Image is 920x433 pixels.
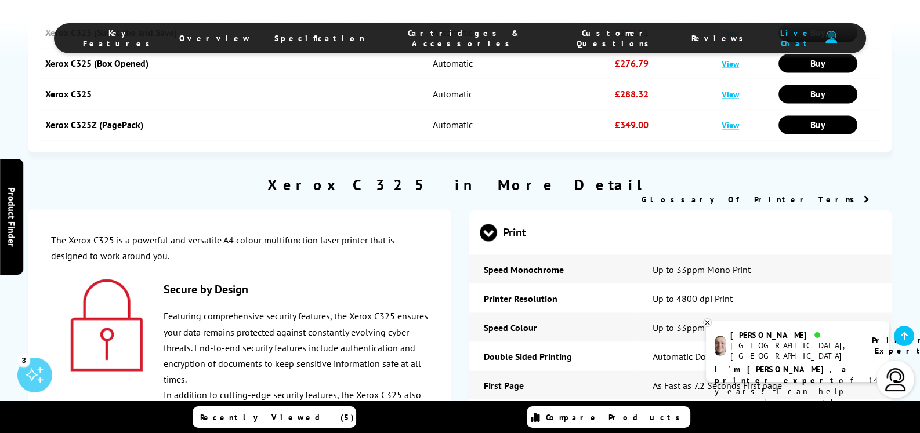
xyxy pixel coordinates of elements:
[715,336,726,356] img: ashley-livechat.png
[722,119,739,130] a: View
[691,33,749,43] span: Reviews
[45,119,143,130] a: Xerox C325Z (PagePack)
[638,254,892,283] td: Up to 33ppm Mono Print
[193,406,356,428] a: Recently Viewed (5)
[45,88,92,100] a: Xerox C325
[274,33,365,43] span: Specification
[722,58,739,69] a: View
[341,48,564,79] td: Automatic
[773,28,820,49] span: Live Chat
[564,110,700,140] td: £349.00
[200,412,354,423] span: Recently Viewed (5)
[778,54,857,72] a: Buy
[715,364,881,419] p: of 14 years! I can help you choose the right product
[527,406,690,428] a: Compare Products
[638,341,892,370] td: Automatic Double Sided Printing
[641,194,869,205] a: Glossary Of Printer Terms
[638,283,892,312] td: Up to 4800 dpi Print
[45,57,148,69] a: Xerox C325 (Box Opened)
[564,79,700,110] td: £288.32
[715,364,850,385] b: I'm [PERSON_NAME], a printer expert
[51,281,429,296] h3: Secure by Design
[469,312,638,341] td: Speed Colour
[179,33,251,43] span: Overview
[64,275,149,374] img: xerox-red-security-icon-180.png
[28,175,893,194] h2: Xerox C325 in More Detail
[341,110,564,140] td: Automatic
[51,232,429,264] p: The Xerox C325 is a powerful and versatile A4 colour multifunction laser printer that is designed...
[341,79,564,110] td: Automatic
[730,330,857,340] div: [PERSON_NAME]
[83,28,156,49] span: Key Features
[6,187,17,246] span: Product Finder
[825,31,837,44] img: user-headset-duotone.svg
[480,211,881,254] span: Print
[638,399,892,428] td: A4
[564,48,700,79] td: £276.79
[722,89,739,100] a: View
[17,354,30,366] div: 3
[546,412,686,423] span: Compare Products
[563,28,668,49] span: Customer Questions
[388,28,540,49] span: Cartridges & Accessories
[638,370,892,399] td: As Fast as 7.2 Seconds First page
[778,115,857,134] a: Buy
[469,283,638,312] td: Printer Resolution
[469,370,638,399] td: First Page
[730,340,857,361] div: [GEOGRAPHIC_DATA], [GEOGRAPHIC_DATA]
[778,85,857,103] a: Buy
[884,368,907,391] img: user-headset-light.svg
[51,308,429,387] p: Featuring comprehensive security features, the Xerox C325 ensures your data remains protected aga...
[469,399,638,428] td: Product Group Output
[469,341,638,370] td: Double Sided Printing
[469,254,638,283] td: Speed Monochrome
[638,312,892,341] td: Up to 33ppm Colour Print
